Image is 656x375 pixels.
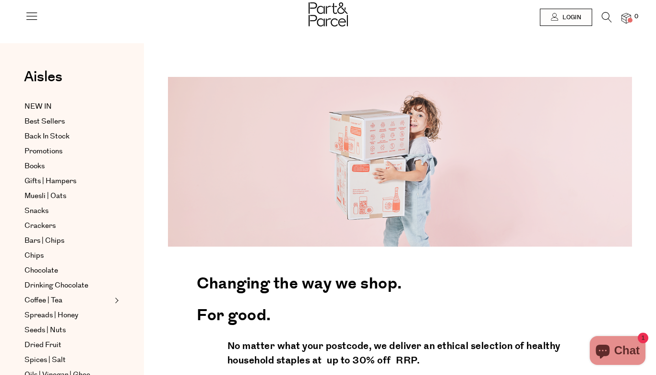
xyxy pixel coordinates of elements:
[24,146,112,157] a: Promotions
[621,13,631,23] a: 0
[24,220,56,232] span: Crackers
[24,116,65,127] span: Best Sellers
[24,339,61,351] span: Dried Fruit
[24,161,45,172] span: Books
[24,280,88,291] span: Drinking Chocolate
[24,220,112,232] a: Crackers
[587,336,648,367] inbox-online-store-chat: Shopify online store chat
[24,205,112,217] a: Snacks
[24,66,62,87] span: Aisles
[24,265,58,276] span: Chocolate
[24,280,112,291] a: Drinking Chocolate
[24,339,112,351] a: Dried Fruit
[24,310,78,321] span: Spreads | Honey
[197,266,603,298] h2: Changing the way we shop.
[24,235,112,247] a: Bars | Chips
[24,310,112,321] a: Spreads | Honey
[24,131,112,142] a: Back In Stock
[24,70,62,94] a: Aisles
[24,205,48,217] span: Snacks
[197,298,603,329] h2: For good.
[24,175,76,187] span: Gifts | Hampers
[309,2,348,26] img: Part&Parcel
[560,13,581,22] span: Login
[24,235,64,247] span: Bars | Chips
[24,354,66,366] span: Spices | Salt
[24,250,112,262] a: Chips
[540,9,592,26] a: Login
[24,131,70,142] span: Back In Stock
[24,175,112,187] a: Gifts | Hampers
[24,265,112,276] a: Chocolate
[24,250,44,262] span: Chips
[24,325,112,336] a: Seeds | Nuts
[24,295,62,306] span: Coffee | Tea
[24,116,112,127] a: Best Sellers
[24,161,112,172] a: Books
[632,12,641,21] span: 0
[24,354,112,366] a: Spices | Salt
[24,325,66,336] span: Seeds | Nuts
[112,295,119,306] button: Expand/Collapse Coffee | Tea
[24,190,112,202] a: Muesli | Oats
[24,146,62,157] span: Promotions
[24,101,112,112] a: NEW IN
[168,77,632,247] img: 220427_Part_Parcel-0698-1344x490.png
[24,190,66,202] span: Muesli | Oats
[24,101,52,112] span: NEW IN
[24,295,112,306] a: Coffee | Tea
